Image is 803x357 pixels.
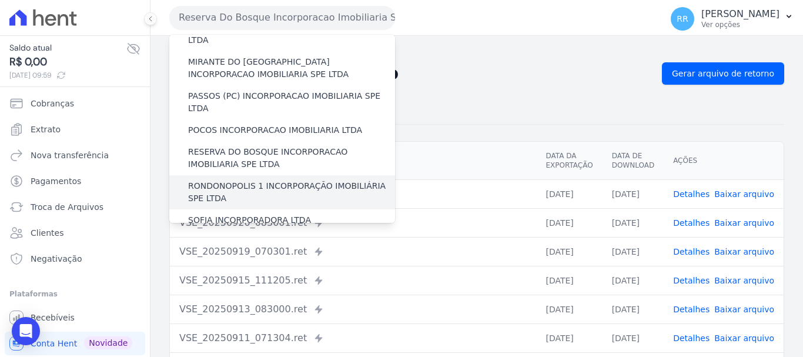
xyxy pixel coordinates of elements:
[536,142,602,180] th: Data da Exportação
[673,189,710,199] a: Detalhes
[5,247,145,271] a: Negativação
[5,195,145,219] a: Troca de Arquivos
[536,295,602,323] td: [DATE]
[664,142,784,180] th: Ações
[179,273,527,288] div: VSE_20250915_111205.ret
[714,247,774,256] a: Baixar arquivo
[84,336,132,349] span: Novidade
[661,2,803,35] button: RR [PERSON_NAME] Ver opções
[536,266,602,295] td: [DATE]
[714,189,774,199] a: Baixar arquivo
[536,208,602,237] td: [DATE]
[673,218,710,228] a: Detalhes
[31,201,103,213] span: Troca de Arquivos
[677,15,688,23] span: RR
[31,227,63,239] span: Clientes
[673,247,710,256] a: Detalhes
[188,124,362,136] label: POCOS INCORPORACAO IMOBILIARIA LTDA
[5,306,145,329] a: Recebíveis
[179,331,527,345] div: VSE_20250911_071304.ret
[5,92,145,115] a: Cobranças
[662,62,784,85] a: Gerar arquivo de retorno
[701,8,779,20] p: [PERSON_NAME]
[9,42,126,54] span: Saldo atual
[5,169,145,193] a: Pagamentos
[9,287,140,301] div: Plataformas
[714,305,774,314] a: Baixar arquivo
[5,118,145,141] a: Extrato
[603,142,664,180] th: Data de Download
[31,338,77,349] span: Conta Hent
[714,276,774,285] a: Baixar arquivo
[31,312,75,323] span: Recebíveis
[31,149,109,161] span: Nova transferência
[603,208,664,237] td: [DATE]
[5,332,145,355] a: Conta Hent Novidade
[179,302,527,316] div: VSE_20250913_083000.ret
[188,90,395,115] label: PASSOS (PC) INCORPORACAO IMOBILIARIA SPE LTDA
[179,245,527,259] div: VSE_20250919_070301.ret
[188,56,395,81] label: MIRANTE DO [GEOGRAPHIC_DATA] INCORPORACAO IMOBILIARIA SPE LTDA
[188,180,395,205] label: RONDONOPOLIS 1 INCORPORAÇÃO IMOBILIÁRIA SPE LTDA
[714,218,774,228] a: Baixar arquivo
[5,221,145,245] a: Clientes
[536,179,602,208] td: [DATE]
[536,323,602,352] td: [DATE]
[673,305,710,314] a: Detalhes
[169,6,395,29] button: Reserva Do Bosque Incorporacao Imobiliaria SPE LTDA
[603,237,664,266] td: [DATE]
[188,146,395,171] label: RESERVA DO BOSQUE INCORPORACAO IMOBILIARIA SPE LTDA
[169,65,653,82] h2: Exportações de Retorno
[673,276,710,285] a: Detalhes
[31,124,61,135] span: Extrato
[701,20,779,29] p: Ver opções
[603,266,664,295] td: [DATE]
[536,237,602,266] td: [DATE]
[31,253,82,265] span: Negativação
[603,179,664,208] td: [DATE]
[188,214,311,226] label: SOFIA INCORPORADORA LTDA
[672,68,774,79] span: Gerar arquivo de retorno
[12,317,40,345] div: Open Intercom Messenger
[9,54,126,70] span: R$ 0,00
[714,333,774,343] a: Baixar arquivo
[603,295,664,323] td: [DATE]
[5,144,145,167] a: Nova transferência
[603,323,664,352] td: [DATE]
[31,175,81,187] span: Pagamentos
[31,98,74,109] span: Cobranças
[9,70,126,81] span: [DATE] 09:59
[169,45,784,58] nav: Breadcrumb
[673,333,710,343] a: Detalhes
